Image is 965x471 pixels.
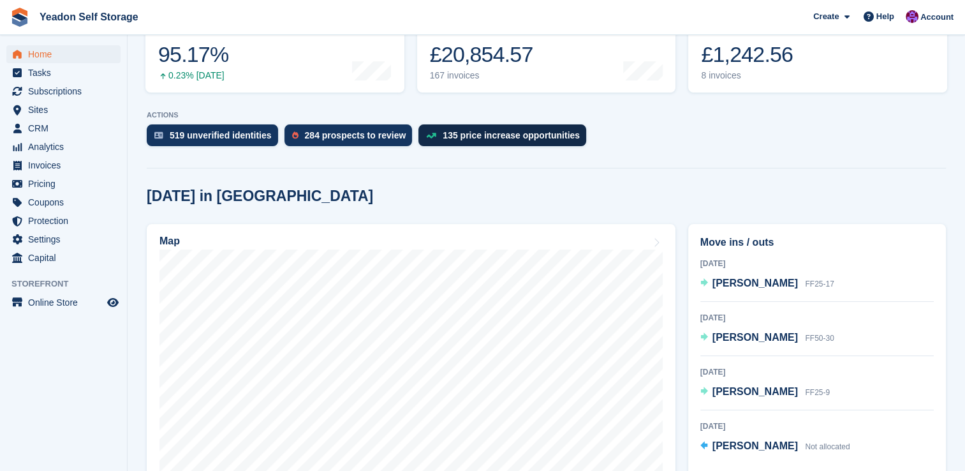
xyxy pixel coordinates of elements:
[28,45,105,63] span: Home
[700,330,834,347] a: [PERSON_NAME] FF50-30
[700,438,850,455] a: [PERSON_NAME] Not allocated
[11,278,127,290] span: Storefront
[6,212,121,230] a: menu
[6,294,121,311] a: menu
[28,119,105,137] span: CRM
[292,131,298,139] img: prospect-51fa495bee0391a8d652442698ab0144808aea92771e9ea1ae160a38d050c398.svg
[700,235,934,250] h2: Move ins / outs
[28,138,105,156] span: Analytics
[417,11,676,93] a: Month-to-date sales £20,854.57 167 invoices
[701,70,793,81] div: 8 invoices
[170,130,272,140] div: 519 unverified identities
[28,175,105,193] span: Pricing
[145,11,404,93] a: Occupancy 95.17% 0.23% [DATE]
[284,124,419,153] a: 284 prospects to review
[6,249,121,267] a: menu
[10,8,29,27] img: stora-icon-8386f47178a22dfd0bd8f6a31ec36ba5ce8667c1dd55bd0f319d3a0aa187defe.svg
[28,294,105,311] span: Online Store
[6,193,121,211] a: menu
[6,156,121,174] a: menu
[443,130,580,140] div: 135 price increase opportunities
[876,10,894,23] span: Help
[700,366,934,378] div: [DATE]
[6,230,121,248] a: menu
[430,41,533,68] div: £20,854.57
[712,386,798,397] span: [PERSON_NAME]
[712,332,798,343] span: [PERSON_NAME]
[28,101,105,119] span: Sites
[805,334,834,343] span: FF50-30
[701,41,793,68] div: £1,242.56
[418,124,593,153] a: 135 price increase opportunities
[712,278,798,288] span: [PERSON_NAME]
[6,101,121,119] a: menu
[6,45,121,63] a: menu
[147,124,284,153] a: 519 unverified identities
[6,82,121,100] a: menu
[28,230,105,248] span: Settings
[158,41,228,68] div: 95.17%
[6,64,121,82] a: menu
[147,111,946,119] p: ACTIONS
[28,193,105,211] span: Coupons
[700,421,934,432] div: [DATE]
[6,175,121,193] a: menu
[305,130,406,140] div: 284 prospects to review
[6,119,121,137] a: menu
[906,10,918,23] img: Andy Sowerby
[700,276,834,292] a: [PERSON_NAME] FF25-17
[6,138,121,156] a: menu
[154,131,163,139] img: verify_identity-adf6edd0f0f0b5bbfe63781bf79b02c33cf7c696d77639b501bdc392416b5a36.svg
[920,11,954,24] span: Account
[28,156,105,174] span: Invoices
[105,295,121,310] a: Preview store
[700,384,830,401] a: [PERSON_NAME] FF25-9
[28,82,105,100] span: Subscriptions
[700,258,934,269] div: [DATE]
[147,188,373,205] h2: [DATE] in [GEOGRAPHIC_DATA]
[34,6,144,27] a: Yeadon Self Storage
[813,10,839,23] span: Create
[712,440,798,451] span: [PERSON_NAME]
[430,70,533,81] div: 167 invoices
[688,11,947,93] a: Awaiting payment £1,242.56 8 invoices
[805,280,834,288] span: FF25-17
[805,388,830,397] span: FF25-9
[28,212,105,230] span: Protection
[805,442,850,451] span: Not allocated
[28,64,105,82] span: Tasks
[158,70,228,81] div: 0.23% [DATE]
[426,133,436,138] img: price_increase_opportunities-93ffe204e8149a01c8c9dc8f82e8f89637d9d84a8eef4429ea346261dce0b2c0.svg
[700,312,934,324] div: [DATE]
[159,235,180,247] h2: Map
[28,249,105,267] span: Capital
